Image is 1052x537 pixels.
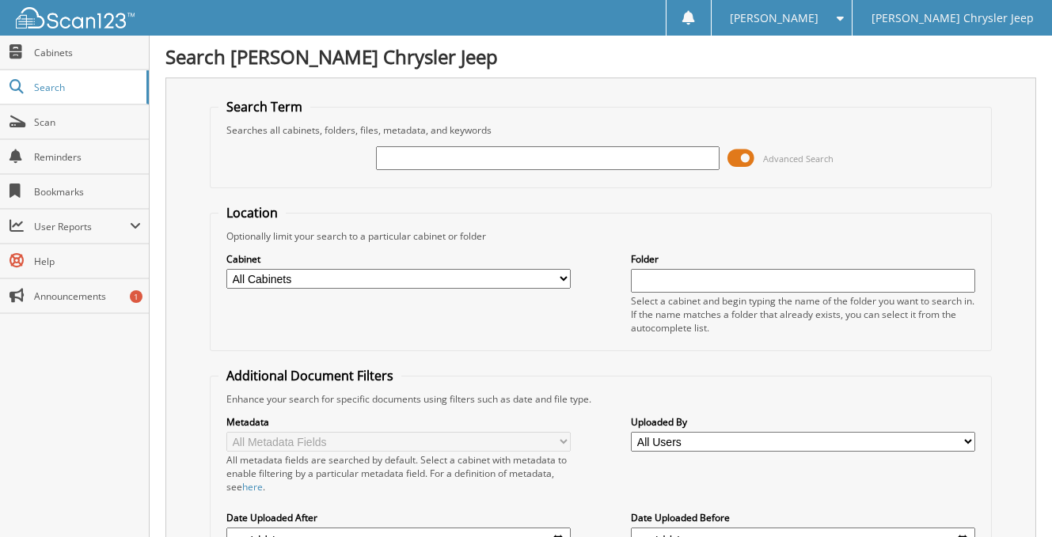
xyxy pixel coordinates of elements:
[165,43,1036,70] h1: Search [PERSON_NAME] Chrysler Jeep
[218,123,983,137] div: Searches all cabinets, folders, files, metadata, and keywords
[631,252,975,266] label: Folder
[763,153,834,165] span: Advanced Search
[218,367,401,384] legend: Additional Document Filters
[226,415,571,429] label: Metadata
[226,252,571,266] label: Cabinet
[34,46,141,59] span: Cabinets
[34,289,141,303] span: Announcements
[218,204,286,221] legend: Location
[730,13,818,23] span: [PERSON_NAME]
[872,13,1034,23] span: [PERSON_NAME] Chrysler Jeep
[226,511,571,524] label: Date Uploaded After
[34,220,130,233] span: User Reports
[34,115,141,129] span: Scan
[34,185,141,199] span: Bookmarks
[218,98,310,115] legend: Search Term
[34,255,141,268] span: Help
[218,392,983,406] div: Enhance your search for specific documents using filters such as date and file type.
[631,511,975,524] label: Date Uploaded Before
[631,415,975,429] label: Uploaded By
[16,7,135,28] img: scan123-logo-white.svg
[34,81,139,94] span: Search
[631,294,975,335] div: Select a cabinet and begin typing the name of the folder you want to search in. If the name match...
[226,453,571,494] div: All metadata fields are searched by default. Select a cabinet with metadata to enable filtering b...
[218,229,983,243] div: Optionally limit your search to a particular cabinet or folder
[130,290,142,303] div: 1
[242,480,263,494] a: here
[34,150,141,164] span: Reminders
